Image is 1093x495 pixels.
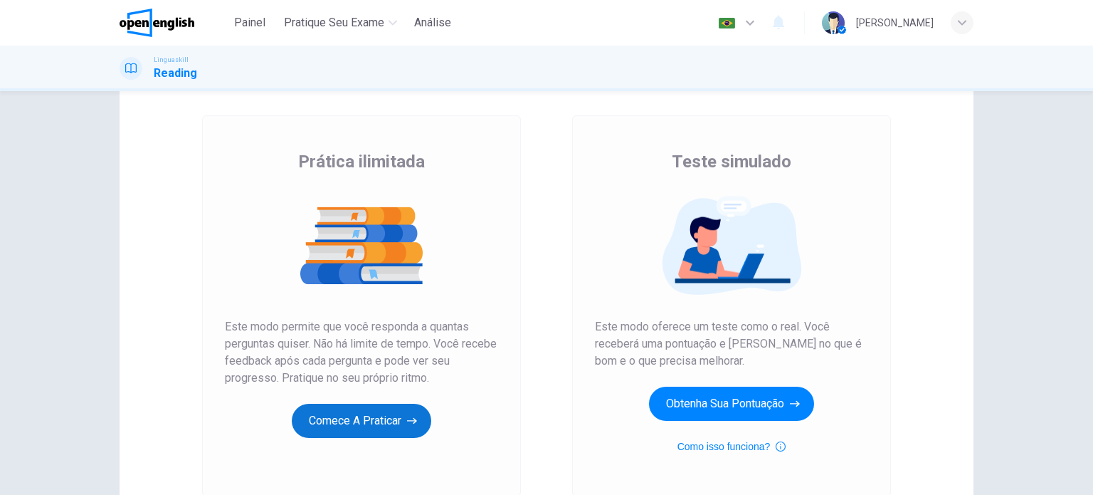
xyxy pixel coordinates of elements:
[414,14,451,31] span: Análise
[225,318,498,387] span: Este modo permite que você responda a quantas perguntas quiser. Não há limite de tempo. Você rece...
[298,150,425,173] span: Prática ilimitada
[408,10,457,36] button: Análise
[154,55,189,65] span: Linguaskill
[292,404,431,438] button: Comece a praticar
[822,11,845,34] img: Profile picture
[284,14,384,31] span: Pratique seu exame
[649,387,814,421] button: Obtenha sua pontuação
[227,10,273,36] button: Painel
[154,65,197,82] h1: Reading
[234,14,265,31] span: Painel
[120,9,194,37] img: OpenEnglish logo
[278,10,403,36] button: Pratique seu exame
[856,14,934,31] div: [PERSON_NAME]
[677,438,786,455] button: Como isso funciona?
[120,9,227,37] a: OpenEnglish logo
[595,318,868,370] span: Este modo oferece um teste como o real. Você receberá uma pontuação e [PERSON_NAME] no que é bom ...
[718,18,736,28] img: pt
[672,150,791,173] span: Teste simulado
